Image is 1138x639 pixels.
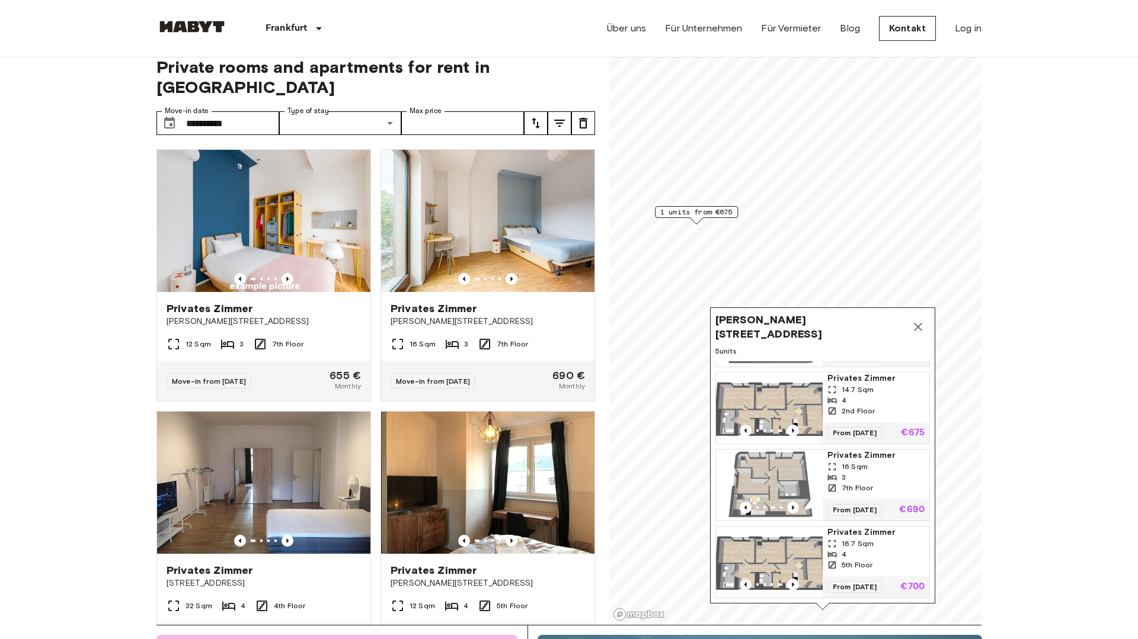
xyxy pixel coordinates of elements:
span: [PERSON_NAME][STREET_ADDRESS] [391,577,585,589]
canvas: Map [609,43,982,625]
p: €700 [900,582,925,592]
span: [PERSON_NAME][STREET_ADDRESS] [391,316,585,327]
p: Frankfurt [266,21,307,36]
img: Marketing picture of unit DE-04-032-03Q [716,449,823,521]
span: 690 € [552,370,585,381]
label: Max price [410,106,442,116]
span: Privates Zimmer [391,563,477,577]
img: Marketing picture of unit DE-04-028-01Q [716,526,823,598]
span: 32 Sqm [186,601,212,611]
span: Privates Zimmer [827,373,925,384]
span: From [DATE] [827,504,882,516]
button: Previous image [787,425,799,436]
span: Privates Zimmer [827,526,925,538]
span: From [DATE] [827,581,882,593]
button: tune [548,111,571,135]
button: Previous image [740,579,752,590]
button: Previous image [282,273,293,285]
span: 2nd Floor [842,406,875,416]
a: Previous imagePrevious imagePrivates Zimmer16 Sqm37th FloorFrom [DATE]€690 [715,449,930,521]
a: Blog [840,21,860,36]
a: Kontakt [879,16,936,41]
p: €690 [899,505,925,515]
span: 3 [464,339,468,349]
div: Map marker [710,307,935,610]
span: Monthly [335,381,361,391]
span: 4 [241,601,245,611]
span: 7th Floor [497,339,528,349]
span: 5th Floor [497,601,528,611]
button: Previous image [282,535,293,547]
button: Previous image [458,535,470,547]
a: Previous imagePrevious imagePrivates Zimmer14.7 Sqm42nd FloorFrom [DATE]€675 [715,372,930,444]
button: Previous image [458,273,470,285]
button: tune [571,111,595,135]
img: Habyt [156,21,228,33]
button: Previous image [787,579,799,590]
label: Type of stay [287,106,329,116]
button: Previous image [234,273,246,285]
span: 16 Sqm [842,461,868,472]
span: Privates Zimmer [827,449,925,461]
span: 4 [463,601,468,611]
span: 14.7 Sqm [842,384,874,395]
img: Marketing picture of unit DE-04-032-02Q [157,150,370,292]
span: 7th Floor [842,483,873,493]
span: 16.7 Sqm [842,538,874,549]
a: Für Vermieter [761,21,821,36]
span: 4 [842,395,846,406]
span: [PERSON_NAME][STREET_ADDRESS] [167,316,361,327]
img: Marketing picture of unit DE-04-019-03Q [716,373,823,444]
span: 4 [842,549,846,560]
span: Private rooms and apartments for rent in [GEOGRAPHIC_DATA] [156,57,595,97]
span: 12 Sqm [410,601,435,611]
span: 7th Floor [272,339,303,349]
button: Previous image [506,273,517,285]
a: Über uns [607,21,646,36]
span: 3 [842,472,846,483]
span: 5th Floor [842,560,872,570]
a: Log in [955,21,982,36]
span: 1 units from €675 [660,207,733,217]
span: [PERSON_NAME][STREET_ADDRESS] [715,313,906,341]
span: 3 [239,339,244,349]
button: Previous image [740,425,752,436]
img: Marketing picture of unit DE-04-023-001-02HF [157,412,370,554]
label: Move-in date [165,106,209,116]
a: Mapbox logo [613,608,665,621]
span: Privates Zimmer [167,563,252,577]
button: tune [524,111,548,135]
span: From [DATE] [827,427,882,439]
span: 655 € [330,370,361,381]
span: 5 units [715,346,930,357]
span: 16 Sqm [410,339,436,349]
button: Previous image [787,502,799,513]
span: Privates Zimmer [167,301,252,316]
a: Marketing picture of unit DE-04-032-03QPrevious imagePrevious imagePrivates Zimmer[PERSON_NAME][S... [381,149,595,402]
a: Für Unternehmen [665,21,742,36]
a: Marketing picture of unit DE-04-032-02QPrevious imagePrevious imagePrivates Zimmer[PERSON_NAME][S... [156,149,371,402]
button: Previous image [740,502,752,513]
span: 12 Sqm [186,339,211,349]
span: [STREET_ADDRESS] [167,577,361,589]
a: Previous imagePrevious imagePrivates Zimmer16.7 Sqm45th FloorFrom [DATE]€700 [715,526,930,598]
span: Move-in from [DATE] [172,377,246,386]
div: Map marker [655,206,738,224]
span: Monthly [559,381,585,391]
button: Previous image [506,535,517,547]
span: Move-in from [DATE] [396,377,470,386]
img: Marketing picture of unit DE-04-048-001-02HF [381,412,594,554]
button: Previous image [234,535,246,547]
span: 4th Floor [274,601,305,611]
button: Choose date, selected date is 1 Jan 2026 [158,111,181,135]
p: €675 [901,428,925,438]
img: Marketing picture of unit DE-04-032-03Q [381,150,594,292]
span: Privates Zimmer [391,301,477,316]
